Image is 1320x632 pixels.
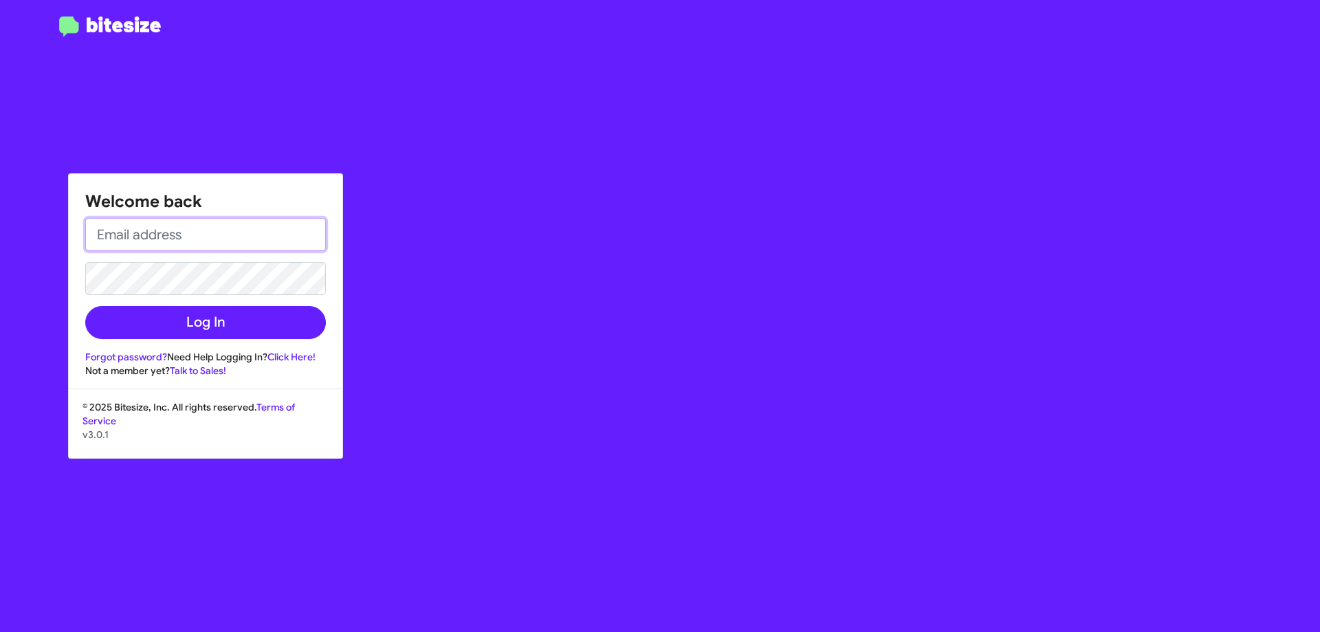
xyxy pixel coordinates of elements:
[69,400,342,458] div: © 2025 Bitesize, Inc. All rights reserved.
[85,190,326,213] h1: Welcome back
[82,428,329,442] p: v3.0.1
[170,364,226,377] a: Talk to Sales!
[85,350,326,364] div: Need Help Logging In?
[85,306,326,339] button: Log In
[85,364,326,378] div: Not a member yet?
[267,351,316,363] a: Click Here!
[85,218,326,251] input: Email address
[85,351,167,363] a: Forgot password?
